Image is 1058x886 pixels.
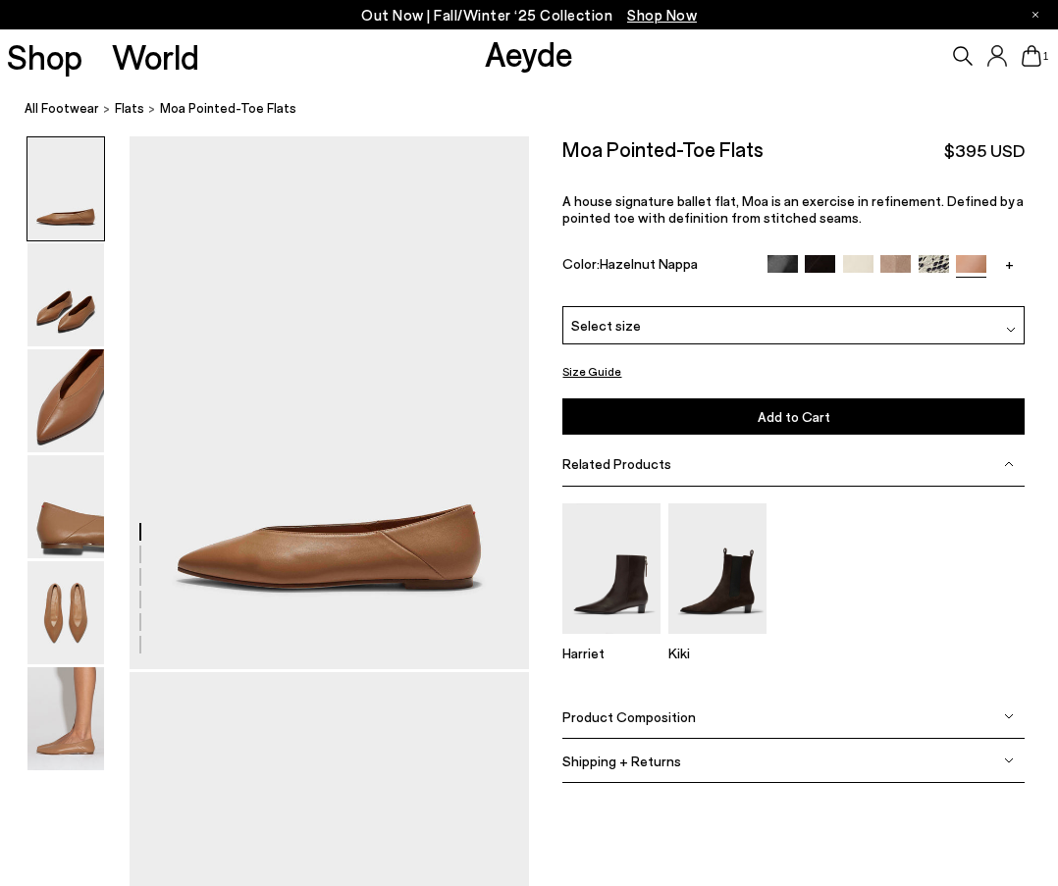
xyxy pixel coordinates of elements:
[27,243,104,346] img: Moa Pointed-Toe Flats - Image 2
[562,620,661,661] a: Harriet Pointed Ankle Boots Harriet
[27,667,104,770] img: Moa Pointed-Toe Flats - Image 6
[25,98,99,119] a: All Footwear
[160,98,296,119] span: Moa Pointed-Toe Flats
[1041,51,1051,62] span: 1
[562,708,696,725] span: Product Composition
[27,561,104,664] img: Moa Pointed-Toe Flats - Image 5
[1006,325,1016,335] img: svg%3E
[27,455,104,558] img: Moa Pointed-Toe Flats - Image 4
[627,6,697,24] span: Navigate to /collections/new-in
[668,620,767,661] a: Kiki Suede Chelsea Boots Kiki
[1004,756,1014,765] img: svg%3E
[562,359,621,384] button: Size Guide
[600,255,698,272] span: Hazelnut Nappa
[112,39,199,74] a: World
[562,455,671,472] span: Related Products
[1004,711,1014,721] img: svg%3E
[571,315,641,336] span: Select size
[994,255,1025,273] a: +
[562,136,764,161] h2: Moa Pointed-Toe Flats
[27,349,104,452] img: Moa Pointed-Toe Flats - Image 3
[562,192,1024,226] span: A house signature ballet flat, Moa is an exercise in refinement. Defined by a pointed toe with de...
[562,398,1024,435] button: Add to Cart
[115,98,144,119] a: flats
[668,503,767,634] img: Kiki Suede Chelsea Boots
[27,137,104,240] img: Moa Pointed-Toe Flats - Image 1
[562,753,681,769] span: Shipping + Returns
[562,645,661,661] p: Harriet
[361,3,697,27] p: Out Now | Fall/Winter ‘25 Collection
[1004,459,1014,469] img: svg%3E
[562,255,753,278] div: Color:
[1022,45,1041,67] a: 1
[944,138,1025,163] span: $395 USD
[25,82,1058,136] nav: breadcrumb
[7,39,82,74] a: Shop
[115,100,144,116] span: flats
[562,503,661,634] img: Harriet Pointed Ankle Boots
[485,32,573,74] a: Aeyde
[758,408,830,425] span: Add to Cart
[668,645,767,661] p: Kiki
